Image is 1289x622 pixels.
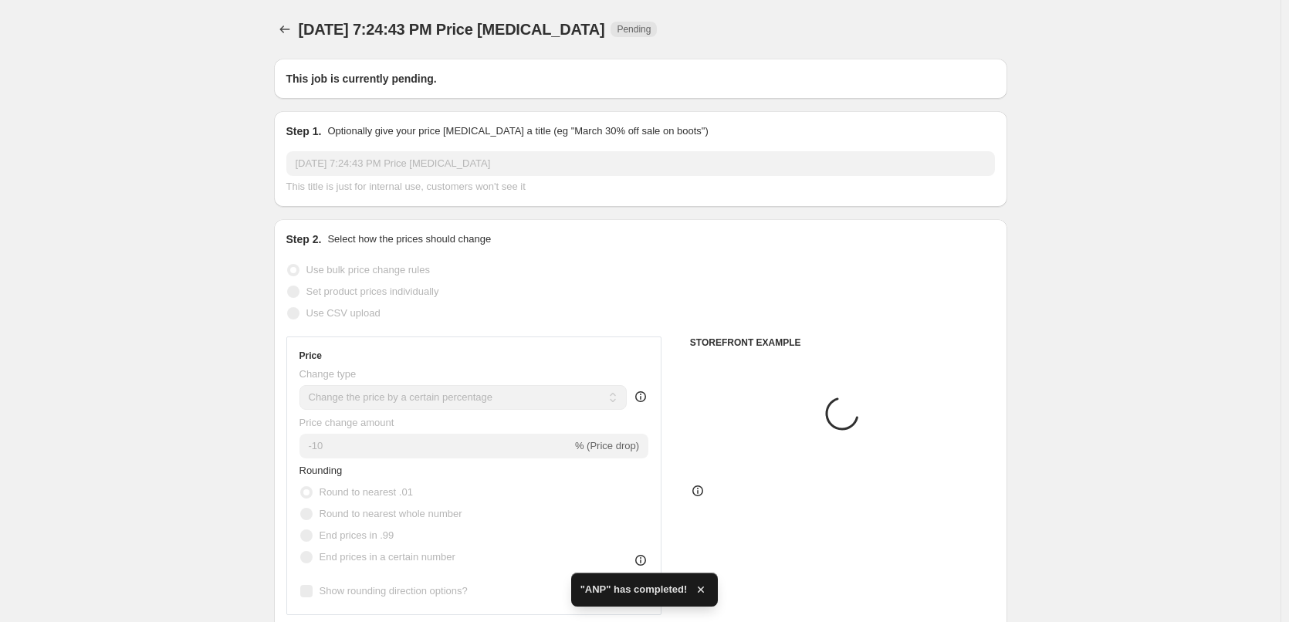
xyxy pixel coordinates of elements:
span: €59.05 [699,453,729,465]
span: Set product prices individually [306,286,439,297]
button: Price change jobs [274,19,296,40]
span: Round to nearest .01 [320,486,413,498]
p: Select how the prices should change [327,232,491,247]
span: [DATE] 7:24:43 PM Price [MEDICAL_DATA] [299,21,605,38]
span: €65.61 [736,453,766,465]
span: Show rounding direction options? [320,585,468,597]
span: Pending [617,23,651,35]
span: €53.15 [874,453,905,465]
input: 30% off holiday sale [286,151,995,176]
span: Price change amount [299,417,394,428]
h3: Price [299,350,322,362]
span: €59.05 [911,453,942,465]
span: % (Price drop) [575,440,639,451]
span: Round to nearest whole number [320,508,462,519]
div: help [633,389,648,404]
span: End prices in .99 [320,529,394,541]
span: Placeholder [874,433,931,445]
span: This title is just for internal use, customers won't see it [286,181,526,192]
span: Change type [299,368,357,380]
input: -15 [299,434,572,458]
h2: This job is currently pending. [286,71,995,86]
span: End prices in a certain number [320,551,455,563]
span: "ANP" has completed! [580,582,688,597]
h6: STOREFRONT EXAMPLE [690,336,995,349]
span: Placeholder [699,433,756,445]
span: Use bulk price change rules [306,264,430,276]
p: Optionally give your price [MEDICAL_DATA] a title (eg "March 30% off sale on boots") [327,123,708,139]
span: Use CSV upload [306,307,381,319]
h2: Step 1. [286,123,322,139]
span: Rounding [299,465,343,476]
h2: Step 2. [286,232,322,247]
